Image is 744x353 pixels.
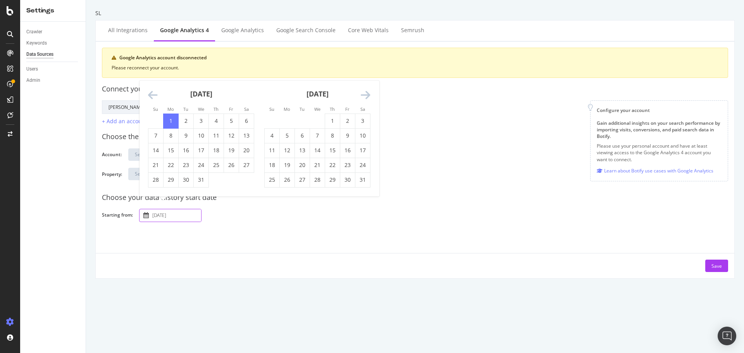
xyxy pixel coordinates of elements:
[135,172,243,176] div: Select your property: [URL][DOMAIN_NAME] - GA4
[711,263,722,269] div: Save
[340,158,355,172] td: Friday, August 23, 2024
[194,128,209,143] td: Wednesday, July 10, 2024
[160,26,209,34] div: Google Analytics 4
[102,100,229,114] td: [PERSON_NAME][EMAIL_ADDRESS][DOMAIN_NAME]
[330,106,335,112] small: Th
[179,143,194,158] td: Tuesday, July 16, 2024
[108,26,148,34] div: All integrations
[194,143,209,158] td: Wednesday, July 17, 2024
[224,143,239,158] td: Friday, July 19, 2024
[135,152,197,157] div: Select your account: SeLoger
[179,114,194,128] td: Tuesday, July 2, 2024
[340,128,355,143] td: Friday, August 9, 2024
[102,84,728,94] div: Connect your Google account to your project
[194,158,209,172] td: Wednesday, July 24, 2024
[119,54,718,61] div: Google Analytics account disconnected
[239,128,254,143] td: Saturday, July 13, 2024
[26,39,80,47] a: Keywords
[102,171,122,184] label: Property:
[244,106,249,112] small: Sa
[355,128,370,143] td: Saturday, August 10, 2024
[284,106,290,112] small: Mo
[269,106,274,112] small: Su
[102,212,133,220] label: Starting from:
[95,9,735,17] div: SL
[310,158,325,172] td: Wednesday, August 21, 2024
[214,106,219,112] small: Th
[26,28,80,36] a: Crawler
[239,114,254,128] td: Saturday, July 6, 2024
[310,128,325,143] td: Wednesday, August 7, 2024
[295,143,310,158] td: Tuesday, August 13, 2024
[355,172,370,187] td: Saturday, August 31, 2024
[179,158,194,172] td: Tuesday, July 23, 2024
[300,106,305,112] small: Tu
[224,128,239,143] td: Friday, July 12, 2024
[112,64,718,71] div: Please reconnect your account.
[401,26,424,34] div: Semrush
[26,50,53,59] div: Data Sources
[325,158,340,172] td: Thursday, August 22, 2024
[340,143,355,158] td: Friday, August 16, 2024
[224,114,239,128] td: Friday, July 5, 2024
[597,143,722,162] p: Please use your personal account and have at least viewing access to the Google Analytics 4 accou...
[164,143,179,158] td: Monday, July 15, 2024
[295,128,310,143] td: Tuesday, August 6, 2024
[179,128,194,143] td: Tuesday, July 9, 2024
[280,143,295,158] td: Monday, August 12, 2024
[314,106,320,112] small: We
[325,143,340,158] td: Thursday, August 15, 2024
[179,172,194,187] td: Tuesday, July 30, 2024
[26,76,80,84] a: Admin
[183,106,188,112] small: Tu
[151,209,201,222] input: Select a date
[325,172,340,187] td: Thursday, August 29, 2024
[148,143,164,158] td: Sunday, July 14, 2024
[221,26,264,34] div: Google Analytics
[280,172,295,187] td: Monday, August 26, 2024
[209,128,224,143] td: Thursday, July 11, 2024
[229,106,233,112] small: Fr
[340,172,355,187] td: Friday, August 30, 2024
[355,158,370,172] td: Saturday, August 24, 2024
[310,172,325,187] td: Wednesday, August 28, 2024
[128,168,253,180] button: Select your property: [URL][DOMAIN_NAME] - GA4
[265,143,280,158] td: Sunday, August 11, 2024
[198,106,204,112] small: We
[190,89,212,98] strong: [DATE]
[355,114,370,128] td: Saturday, August 3, 2024
[26,39,47,47] div: Keywords
[307,89,329,98] strong: [DATE]
[26,76,40,84] div: Admin
[102,151,122,160] label: Account:
[355,143,370,158] td: Saturday, August 17, 2024
[360,106,365,112] small: Sa
[348,26,389,34] div: Core Web Vitals
[102,193,728,203] div: Choose your data history start date
[209,158,224,172] td: Thursday, July 25, 2024
[597,167,713,175] a: Learn about Botify use cases with Google Analytics
[26,65,80,73] a: Users
[209,143,224,158] td: Thursday, July 18, 2024
[345,106,350,112] small: Fr
[167,106,174,112] small: Mo
[276,26,336,34] div: Google Search Console
[194,114,209,128] td: Wednesday, July 3, 2024
[597,120,722,139] div: Gain additional insights on your search performance by importing visits, conversions, and paid se...
[139,81,379,196] div: Calendar
[265,172,280,187] td: Sunday, August 25, 2024
[102,117,147,125] div: + Add an account
[148,90,158,101] div: Move backward to switch to the previous month.
[148,128,164,143] td: Sunday, July 7, 2024
[153,106,158,112] small: Su
[148,158,164,172] td: Sunday, July 21, 2024
[340,114,355,128] td: Friday, August 2, 2024
[295,172,310,187] td: Tuesday, August 27, 2024
[295,158,310,172] td: Tuesday, August 20, 2024
[209,114,224,128] td: Thursday, July 4, 2024
[280,128,295,143] td: Monday, August 5, 2024
[102,132,728,142] div: Choose the Google Analytics site to connect
[597,107,722,114] div: Configure your account
[194,172,209,187] td: Wednesday, July 31, 2024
